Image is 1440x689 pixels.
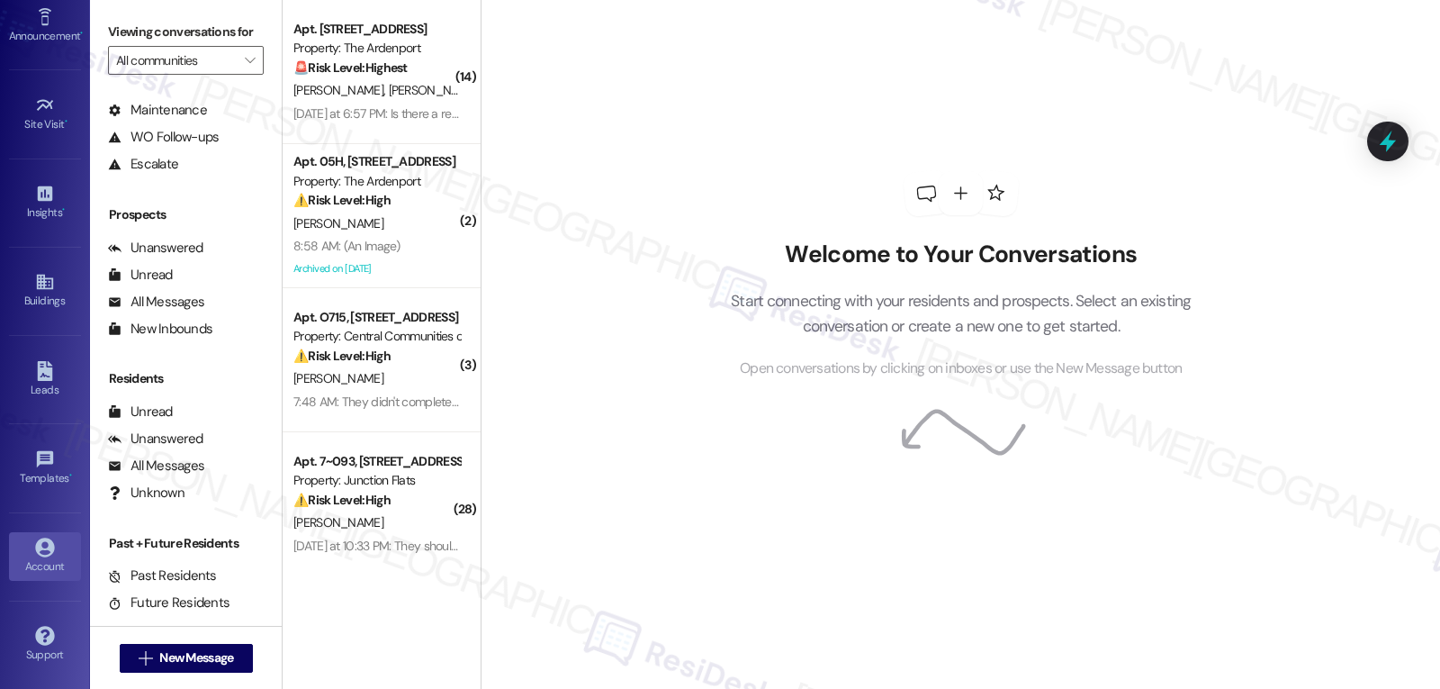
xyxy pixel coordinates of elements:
div: Prospects [90,205,282,224]
button: New Message [120,644,253,673]
div: Property: Junction Flats [293,471,460,490]
div: Past Residents [108,567,217,585]
span: • [65,115,67,128]
a: Support [9,621,81,669]
div: Unknown [108,484,184,503]
span: [PERSON_NAME] [389,82,479,98]
a: Site Visit • [9,90,81,139]
div: Apt. [STREET_ADDRESS] [293,20,460,39]
div: Apt. 7~093, [STREET_ADDRESS] [293,452,460,471]
a: Leads [9,356,81,404]
div: 8:58 AM: (An Image) [293,238,400,254]
a: Templates • [9,444,81,493]
div: Future Residents [108,594,229,612]
a: Insights • [9,178,81,227]
strong: ⚠️ Risk Level: High [293,348,391,364]
label: Viewing conversations for [108,18,264,46]
div: Property: The Ardenport [293,172,460,191]
input: All communities [116,46,235,75]
div: Unanswered [108,239,203,258]
div: Residents [90,369,282,388]
span: New Message [159,648,233,667]
div: 7:48 AM: They didn't complete this work order [293,394,533,410]
div: Property: The Ardenport [293,39,460,58]
a: Account [9,532,81,581]
div: New Inbounds [108,320,212,339]
i:  [245,53,255,68]
span: [PERSON_NAME] [293,215,383,231]
div: WO Follow-ups [108,128,219,147]
div: Maintenance [108,101,207,120]
h2: Welcome to Your Conversations [704,240,1219,269]
span: • [69,469,72,482]
span: [PERSON_NAME] [293,82,389,98]
span: • [80,27,83,40]
div: Escalate [108,155,178,174]
p: Start connecting with your residents and prospects. Select an existing conversation or create a n... [704,288,1219,340]
strong: ⚠️ Risk Level: High [293,192,391,208]
div: Property: Central Communities of Bent Tree [293,327,460,346]
span: Open conversations by clicking on inboxes or use the New Message button [740,358,1182,380]
span: [PERSON_NAME] [293,370,383,386]
div: Apt. 05H, [STREET_ADDRESS] [293,152,460,171]
div: All Messages [108,457,204,476]
div: Unanswered [108,430,203,449]
strong: ⚠️ Risk Level: High [293,492,391,508]
i:  [139,651,152,666]
div: Archived on [DATE] [292,258,462,280]
span: [PERSON_NAME] [293,514,383,530]
strong: 🚨 Risk Level: Highest [293,59,408,76]
div: Unread [108,403,173,422]
span: • [62,204,65,216]
div: Unread [108,266,173,285]
div: [DATE] at 6:57 PM: Is there a reason why the police and sheriff are here with riot [PERSON_NAME] ... [293,105,931,122]
div: All Messages [108,293,204,312]
a: Buildings [9,267,81,315]
div: Past + Future Residents [90,534,282,553]
div: Apt. O715, [STREET_ADDRESS] [293,308,460,327]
